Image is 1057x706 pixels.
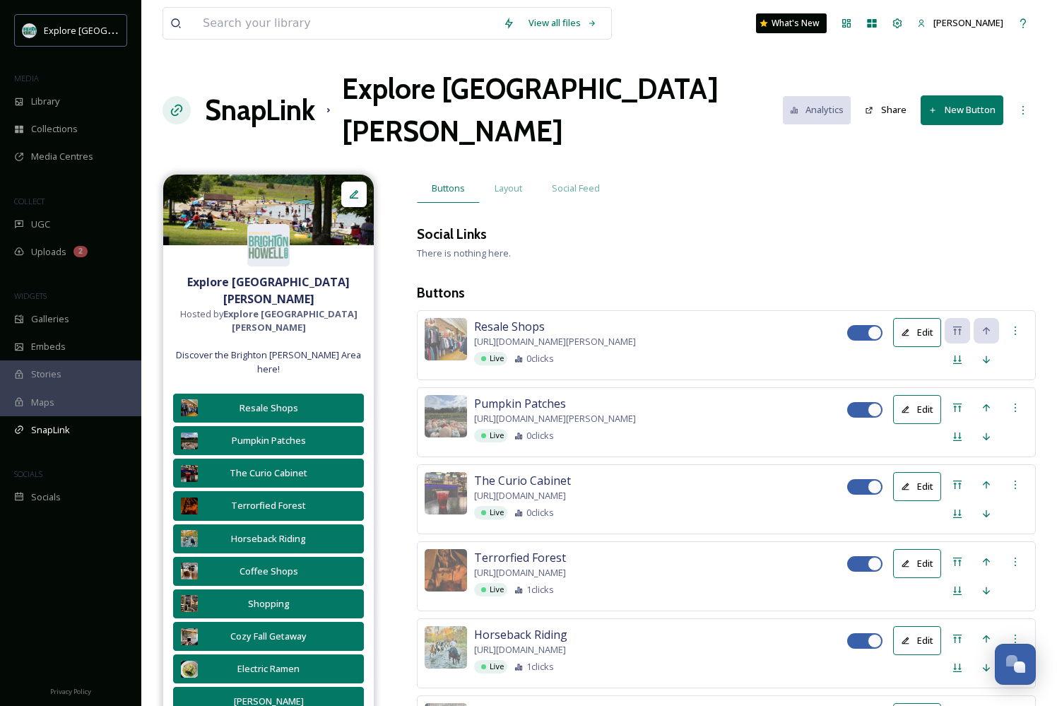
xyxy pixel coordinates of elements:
button: Edit [893,395,941,424]
span: 0 clicks [526,429,554,442]
img: 67e7af72-b6c8-455a-acf8-98e6fe1b68aa.avif [247,224,290,266]
button: Edit [893,318,941,347]
img: f6e74bba-569a-4dba-8d18-2dc0e58d0619.jpg [181,498,198,514]
span: Terrorfied Forest [474,549,566,566]
span: [URL][DOMAIN_NAME][PERSON_NAME] [474,412,636,425]
span: COLLECT [14,196,45,206]
img: 53d4e785-222f-438c-9a68-0f3a5003fe27.jpg [181,661,198,678]
span: [URL][DOMAIN_NAME] [474,566,566,579]
img: 4aea3e06-4ec9-4247-ac13-78809116f78e.jpg [181,563,198,579]
span: MEDIA [14,73,39,83]
span: Layout [495,182,522,195]
span: Embeds [31,340,66,353]
span: Library [31,95,59,108]
span: Stories [31,367,61,381]
img: bc00d4ef-b3d3-44f9-86f1-557d12eb57d0.jpg [181,530,198,547]
button: Electric Ramen [173,654,364,683]
img: ef193b25-89e9-47f9-963e-26e55b8bb92c.jpg [425,395,467,437]
button: Coffee Shops [173,557,364,586]
img: cb6c9135-67c4-4434-a57e-82c280aac642.jpg [163,175,374,245]
button: Share [858,96,914,124]
span: Pumpkin Patches [474,395,566,412]
span: Maps [31,396,54,409]
div: Pumpkin Patches [205,434,332,447]
span: 0 clicks [526,352,554,365]
a: [PERSON_NAME] [910,9,1010,37]
span: 0 clicks [526,506,554,519]
div: Terrorfied Forest [205,499,332,512]
a: View all files [521,9,604,37]
img: 607aa171-f554-4112-8704-2d8b696068ae.jpg [181,399,198,416]
div: The Curio Cabinet [205,466,332,480]
span: Resale Shops [474,318,545,335]
div: Shopping [205,597,332,611]
img: ef193b25-89e9-47f9-963e-26e55b8bb92c.jpg [181,433,198,449]
div: Coffee Shops [205,565,332,578]
button: Edit [893,549,941,578]
img: 607aa171-f554-4112-8704-2d8b696068ae.jpg [425,318,467,360]
button: Edit [893,472,941,501]
span: Collections [31,122,78,136]
span: Buttons [432,182,465,195]
span: UGC [31,218,50,231]
div: Live [474,506,507,519]
div: Live [474,429,507,442]
h1: Explore [GEOGRAPHIC_DATA][PERSON_NAME] [342,68,783,153]
img: 4472244f-5787-4127-9299-69d351347d0c.jpg [181,595,198,612]
div: 2 [73,246,88,257]
strong: Explore [GEOGRAPHIC_DATA][PERSON_NAME] [223,307,358,334]
a: What's New [756,13,827,33]
span: 1 clicks [526,660,554,673]
span: 1 clicks [526,583,554,596]
span: Discover the Brighton [PERSON_NAME] Area here! [170,348,367,375]
div: Live [474,583,507,596]
a: SnapLink [205,89,315,131]
span: Explore [GEOGRAPHIC_DATA][PERSON_NAME] [44,23,238,37]
div: Horseback Riding [205,532,332,546]
button: Edit [893,626,941,655]
button: Horseback Riding [173,524,364,553]
button: Resale Shops [173,394,364,423]
span: Hosted by [170,307,367,334]
div: Electric Ramen [205,662,332,676]
img: 31b2a08f-ce22-4393-9250-7884f1620b2b.jpg [425,472,467,514]
span: Privacy Policy [50,687,91,696]
button: New Button [921,95,1003,124]
div: Live [474,352,507,365]
span: Galleries [31,312,69,326]
div: Live [474,660,507,673]
div: Cozy Fall Getaway [205,630,332,643]
strong: Explore [GEOGRAPHIC_DATA][PERSON_NAME] [187,274,350,307]
button: Pumpkin Patches [173,426,364,455]
span: [PERSON_NAME] [933,16,1003,29]
button: Open Chat [995,644,1036,685]
a: Privacy Policy [50,682,91,699]
button: The Curio Cabinet [173,459,364,488]
span: [URL][DOMAIN_NAME] [474,489,566,502]
img: f6e74bba-569a-4dba-8d18-2dc0e58d0619.jpg [425,549,467,592]
div: Resale Shops [205,401,332,415]
input: Search your library [196,8,496,39]
img: bc00d4ef-b3d3-44f9-86f1-557d12eb57d0.jpg [425,626,467,669]
span: There is nothing here. [417,247,511,259]
span: SnapLink [31,423,70,437]
span: The Curio Cabinet [474,472,571,489]
h3: Social Links [417,224,487,245]
span: Horseback Riding [474,626,567,643]
span: Media Centres [31,150,93,163]
button: Terrorfied Forest [173,491,364,520]
span: SOCIALS [14,469,42,479]
button: Cozy Fall Getaway [173,622,364,651]
h3: Buttons [417,283,1036,303]
img: 67e7af72-b6c8-455a-acf8-98e6fe1b68aa.avif [23,23,37,37]
img: 95230ac4-b261-4fc0-b1ba-add7ee45e34a.jpg [181,628,198,645]
span: Uploads [31,245,66,259]
span: [URL][DOMAIN_NAME] [474,643,566,657]
span: Social Feed [552,182,600,195]
span: Socials [31,490,61,504]
a: Analytics [783,96,858,124]
button: Analytics [783,96,851,124]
